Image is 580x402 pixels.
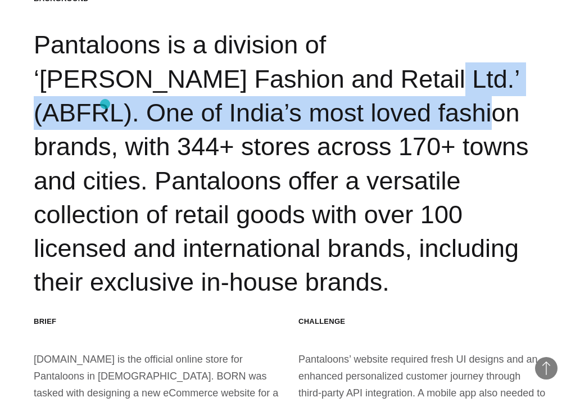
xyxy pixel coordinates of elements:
button: Back to Top [535,357,558,380]
h3: Brief [34,317,282,326]
h3: CHALLENGE [298,317,546,326]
